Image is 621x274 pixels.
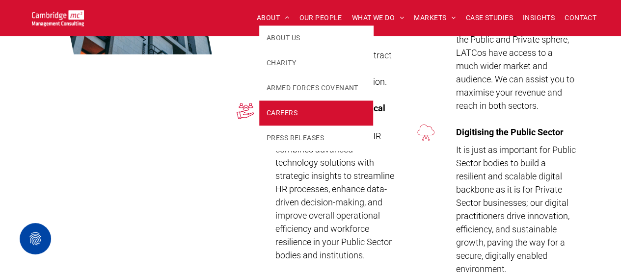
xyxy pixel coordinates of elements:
[259,100,373,125] a: CAREERS
[267,58,296,68] span: CHARITY
[347,10,409,25] a: WHAT WE DO
[259,125,373,150] a: PRESS RELEASES
[257,10,290,25] span: ABOUT
[560,10,601,25] a: CONTACT
[456,21,574,111] span: Sitting on the fence between the Public and Private sphere, LATCos have access to a much wider ma...
[267,133,324,143] span: PRESS RELEASES
[32,11,84,22] a: Your Business Transformed | Cambridge Management Consulting
[267,83,358,93] span: ARMED FORCES COVENANT
[259,25,373,50] a: ABOUT US
[409,10,460,25] a: MARKETS
[456,127,564,137] span: Digitising the Public Sector
[267,108,297,118] span: CAREERS
[259,75,373,100] a: ARMED FORCES COVENANT
[252,10,295,25] a: ABOUT
[294,10,347,25] a: OUR PEOPLE
[259,50,373,75] a: CHARITY
[456,145,576,274] span: It is just as important for Public Sector bodies to build a resilient and scalable digital backbo...
[518,10,560,25] a: INSIGHTS
[32,10,84,26] img: Go to Homepage
[461,10,518,25] a: CASE STUDIES
[267,33,300,43] span: ABOUT US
